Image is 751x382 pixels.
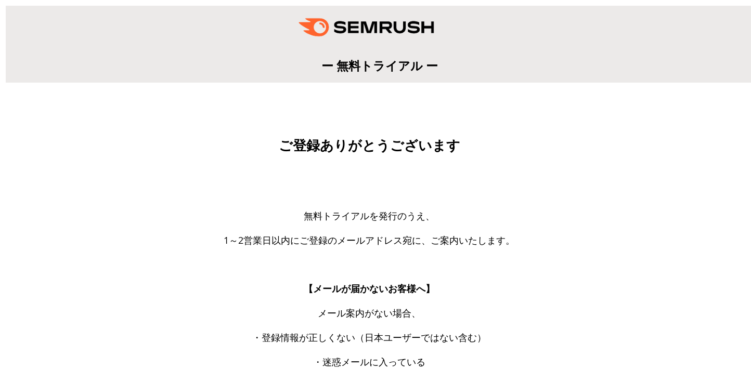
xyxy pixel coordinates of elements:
[252,331,486,344] span: ・登録情報が正しくない（日本ユーザーではない含む）
[224,234,515,246] span: 1～2営業日以内にご登録のメールアドレス宛に、ご案内いたします。
[313,355,425,368] span: ・迷惑メールに入っている
[304,282,435,295] span: 【メールが届かないお客様へ】
[279,138,460,153] span: ご登録ありがとうございます
[321,57,438,74] span: ー 無料トライアル ー
[318,307,421,319] span: メール案内がない場合、
[304,209,435,222] span: 無料トライアルを発行のうえ、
